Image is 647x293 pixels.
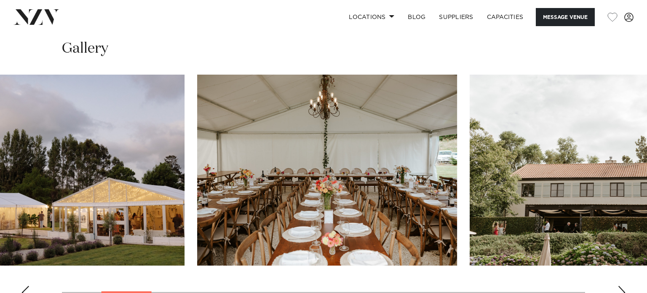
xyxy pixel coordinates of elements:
swiper-slide: 3 / 20 [197,75,457,266]
h2: Gallery [62,39,108,58]
a: Capacities [480,8,530,26]
a: Locations [342,8,401,26]
a: SUPPLIERS [432,8,480,26]
a: BLOG [401,8,432,26]
img: nzv-logo.png [13,9,59,24]
button: Message Venue [536,8,595,26]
